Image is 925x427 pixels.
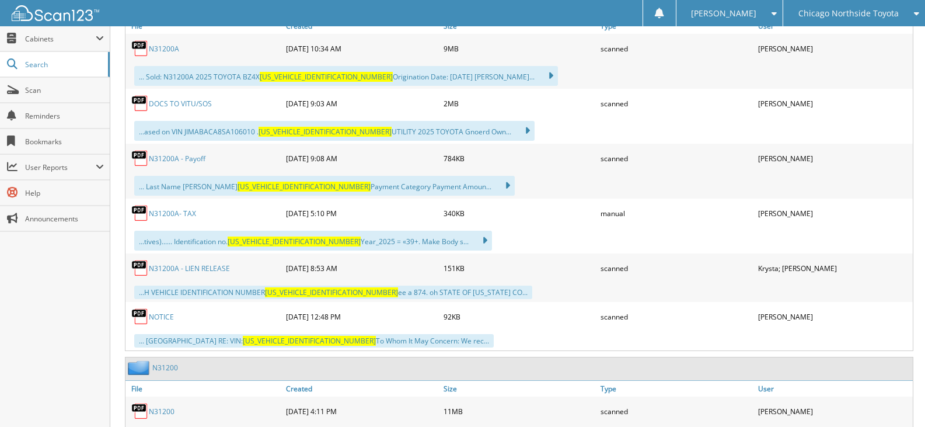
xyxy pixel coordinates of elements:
div: 340KB [441,202,598,225]
div: Krysta; [PERSON_NAME] [755,256,913,280]
img: PDF.png [131,40,149,57]
span: [US_VEHICLE_IDENTIFICATION_NUMBER] [260,72,393,82]
span: User Reports [25,162,96,172]
span: Chicago Northside Toyota [798,10,899,17]
span: [US_VEHICLE_IDENTIFICATION_NUMBER] [238,182,371,192]
div: ...H VEHICLE IDENTIFICATION NUMBER ee a 874. oh STATE OF [US_STATE] CO... [134,286,532,299]
div: scanned [598,305,755,328]
a: N31200 [149,407,174,416]
div: scanned [598,400,755,423]
div: [DATE] 9:08 AM [283,147,441,170]
img: PDF.png [131,402,149,420]
div: 784KB [441,147,598,170]
a: Type [598,381,755,397]
a: N31200A - LIEN RELEASE [149,263,230,273]
div: [PERSON_NAME] [755,37,913,60]
a: N31200A- TAX [149,209,196,218]
img: PDF.png [131,204,149,222]
div: scanned [598,37,755,60]
img: folder2.png [128,360,152,375]
div: ... Sold: N31200A 2025 TOYOTA BZ4X Origination Date: [DATE] [PERSON_NAME]... [134,66,558,86]
span: [US_VEHICLE_IDENTIFICATION_NUMBER] [228,237,361,247]
a: Size [441,381,598,397]
a: N31200A [149,44,179,54]
div: [DATE] 12:48 PM [283,305,441,328]
div: ...tives)...... Identification no. Year_2025 = «39+. Make Body s... [134,231,492,251]
span: Cabinets [25,34,96,44]
div: [DATE] 5:10 PM [283,202,441,225]
iframe: Chat Widget [867,371,925,427]
div: [PERSON_NAME] [755,305,913,328]
div: [DATE] 10:34 AM [283,37,441,60]
div: [PERSON_NAME] [755,147,913,170]
img: PDF.png [131,95,149,112]
span: [US_VEHICLE_IDENTIFICATION_NUMBER] [265,287,398,297]
span: Search [25,60,102,70]
div: [PERSON_NAME] [755,202,913,225]
span: [US_VEHICLE_IDENTIFICATION_NUMBER] [243,336,376,346]
span: [PERSON_NAME] [691,10,756,17]
a: N31200 [152,363,178,373]
div: 92KB [441,305,598,328]
img: PDF.png [131,308,149,325]
span: Help [25,188,104,198]
div: ... [GEOGRAPHIC_DATA] RE: VIN: To Whom It May Concern: We rec... [134,334,494,348]
img: PDF.png [131,259,149,277]
div: [DATE] 8:53 AM [283,256,441,280]
div: [DATE] 4:11 PM [283,400,441,423]
div: manual [598,202,755,225]
span: Scan [25,85,104,95]
div: ...ased on VIN JIMABACA8SA106010 . UTILITY 2025 TOYOTA Gnoerd Own... [134,121,535,141]
div: 2MB [441,92,598,115]
div: ... Last Name [PERSON_NAME] Payment Category Payment Amoun... [134,176,515,196]
span: Announcements [25,214,104,224]
div: [DATE] 9:03 AM [283,92,441,115]
a: N31200A - Payoff [149,154,205,164]
a: File [125,381,283,397]
span: [US_VEHICLE_IDENTIFICATION_NUMBER] [259,127,392,137]
img: PDF.png [131,150,149,167]
div: 9MB [441,37,598,60]
img: scan123-logo-white.svg [12,5,99,21]
div: scanned [598,92,755,115]
div: [PERSON_NAME] [755,92,913,115]
a: Created [283,381,441,397]
div: 11MB [441,400,598,423]
a: DOCS TO VITU/SOS [149,99,212,109]
a: NOTICE [149,312,174,322]
div: [PERSON_NAME] [755,400,913,423]
span: Bookmarks [25,137,104,147]
div: scanned [598,147,755,170]
span: Reminders [25,111,104,121]
div: scanned [598,256,755,280]
div: 151KB [441,256,598,280]
a: User [755,381,913,397]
